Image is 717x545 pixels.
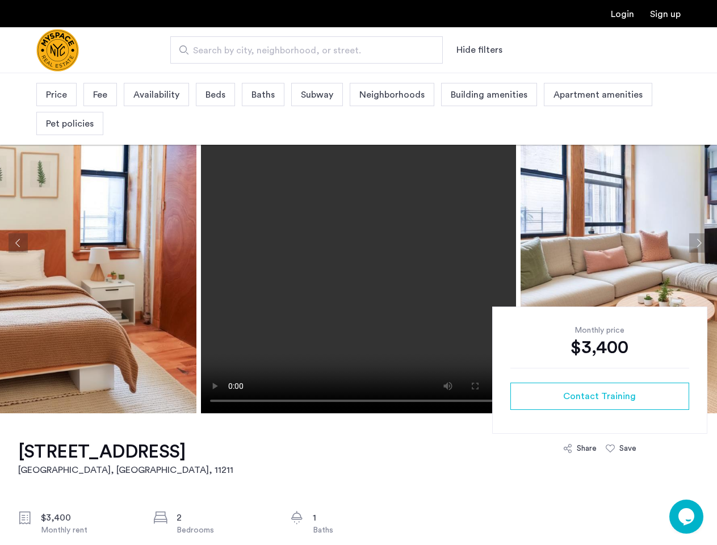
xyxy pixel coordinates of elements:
h2: [GEOGRAPHIC_DATA], [GEOGRAPHIC_DATA] , 11211 [18,463,233,477]
span: Pet policies [46,117,94,131]
div: $3,400 [510,336,689,359]
div: 1 [313,511,408,525]
button: button [510,383,689,410]
div: Share [577,443,597,454]
span: Apartment amenities [554,88,643,102]
span: Baths [251,88,275,102]
span: Search by city, neighborhood, or street. [193,44,411,57]
button: Previous apartment [9,233,28,253]
div: Monthly rent [41,525,136,536]
div: 2 [177,511,272,525]
a: Registration [650,10,681,19]
span: Price [46,88,67,102]
a: [STREET_ADDRESS][GEOGRAPHIC_DATA], [GEOGRAPHIC_DATA], 11211 [18,441,233,477]
h1: [STREET_ADDRESS] [18,441,233,463]
span: Availability [133,88,179,102]
button: Show or hide filters [456,43,502,57]
div: $3,400 [41,511,136,525]
div: Save [619,443,636,454]
a: Login [611,10,634,19]
span: Contact Training [563,389,636,403]
div: Monthly price [510,325,689,336]
span: Subway [301,88,333,102]
div: Bedrooms [177,525,272,536]
span: Beds [206,88,225,102]
iframe: chat widget [669,500,706,534]
span: Fee [93,88,107,102]
span: Building amenities [451,88,527,102]
a: Cazamio Logo [36,29,79,72]
div: Baths [313,525,408,536]
span: Neighborhoods [359,88,425,102]
button: Next apartment [689,233,708,253]
input: Apartment Search [170,36,443,64]
img: logo [36,29,79,72]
